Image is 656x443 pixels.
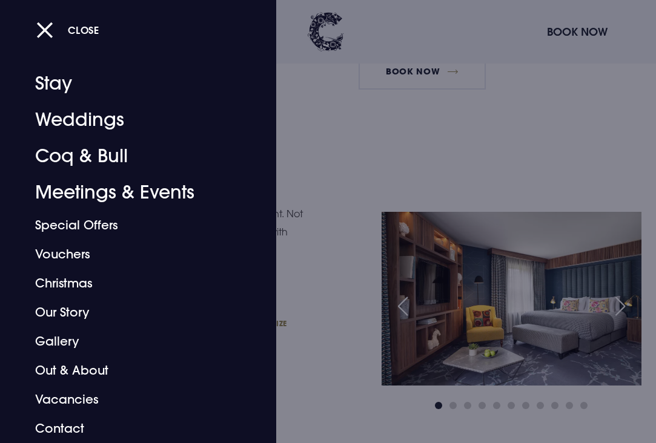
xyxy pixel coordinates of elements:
a: Special Offers [35,211,225,240]
a: Our Story [35,298,225,327]
a: Meetings & Events [35,174,225,211]
a: Christmas [35,269,225,298]
a: Vouchers [35,240,225,269]
a: Out & About [35,356,225,385]
a: Coq & Bull [35,138,225,174]
a: Vacancies [35,385,225,414]
button: Close [36,18,99,42]
a: Gallery [35,327,225,356]
span: Close [68,24,99,36]
a: Weddings [35,102,225,138]
a: Stay [35,65,225,102]
a: Contact [35,414,225,443]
